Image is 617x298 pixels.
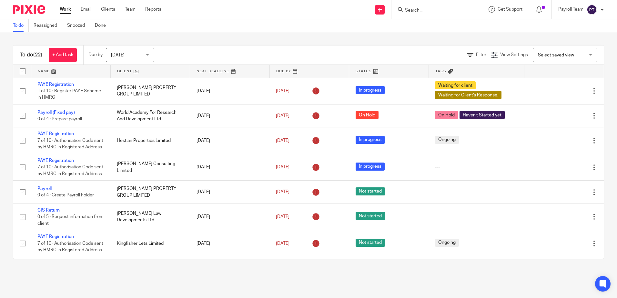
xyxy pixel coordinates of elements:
[37,117,82,121] span: 0 of 4 · Prepare payroll
[435,136,459,144] span: Ongoing
[37,208,60,213] a: CIS Return
[435,91,501,99] span: Waiting for Client's Response.
[13,19,29,32] a: To do
[37,82,74,87] a: PAYE Registration
[356,187,385,195] span: Not started
[435,81,476,89] span: Waiting for client
[500,53,528,57] span: View Settings
[404,8,462,14] input: Search
[110,257,190,283] td: All In Property Group Ltd
[110,104,190,127] td: World Academy For Research And Development Ltd
[111,53,125,57] span: [DATE]
[37,214,104,226] span: 0 of 5 · Request information from client
[190,78,269,104] td: [DATE]
[95,19,111,32] a: Done
[125,6,136,13] a: Team
[110,204,190,230] td: [PERSON_NAME] Law Developments Ltd
[110,78,190,104] td: [PERSON_NAME] PROPERTY GROUP LIMITED
[460,111,505,119] span: Haven't Started yet
[37,234,74,239] a: PAYE Registration
[558,6,583,13] p: Payroll Team
[190,204,269,230] td: [DATE]
[538,53,574,57] span: Select saved view
[37,165,103,176] span: 7 of 10 · Authorisation Code sent by HMRC in Registered Address
[13,5,45,14] img: Pixie
[37,158,74,163] a: PAYE Registration
[37,186,52,191] a: Payroll
[276,165,289,169] span: [DATE]
[190,230,269,257] td: [DATE]
[276,138,289,143] span: [DATE]
[110,154,190,180] td: [PERSON_NAME] Consulting Limited
[356,136,385,144] span: In progress
[190,127,269,154] td: [DATE]
[67,19,90,32] a: Snoozed
[435,239,459,247] span: Ongoing
[37,89,101,100] span: 1 of 10 · Register PAYE Scheme in HMRC
[190,104,269,127] td: [DATE]
[356,163,385,171] span: In progress
[101,6,115,13] a: Clients
[37,138,103,150] span: 7 of 10 · Authorisation Code sent by HMRC in Registered Address
[20,52,42,58] h1: To do
[356,239,385,247] span: Not started
[190,257,269,283] td: [DATE]
[276,214,289,219] span: [DATE]
[60,6,71,13] a: Work
[498,7,522,12] span: Get Support
[435,111,458,119] span: On Hold
[435,164,518,170] div: ---
[37,132,74,136] a: PAYE Registration
[37,110,75,115] a: Payroll (Fixed pay)
[276,190,289,194] span: [DATE]
[37,193,94,198] span: 0 of 4 · Create Payroll Folder
[110,181,190,204] td: [PERSON_NAME] PROPERTY GROUP LIMITED
[37,241,103,253] span: 7 of 10 · Authorisation Code sent by HMRC in Registered Address
[110,127,190,154] td: Hestian Properties Limited
[110,230,190,257] td: Kingfisher Lets Limited
[435,69,446,73] span: Tags
[276,114,289,118] span: [DATE]
[145,6,161,13] a: Reports
[476,53,486,57] span: Filter
[49,48,77,62] a: + Add task
[81,6,91,13] a: Email
[356,212,385,220] span: Not started
[587,5,597,15] img: svg%3E
[435,214,518,220] div: ---
[356,111,379,119] span: On Hold
[190,154,269,180] td: [DATE]
[34,19,62,32] a: Reassigned
[190,181,269,204] td: [DATE]
[88,52,103,58] p: Due by
[435,189,518,195] div: ---
[276,241,289,246] span: [DATE]
[33,52,42,57] span: (22)
[356,86,385,94] span: In progress
[276,89,289,93] span: [DATE]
